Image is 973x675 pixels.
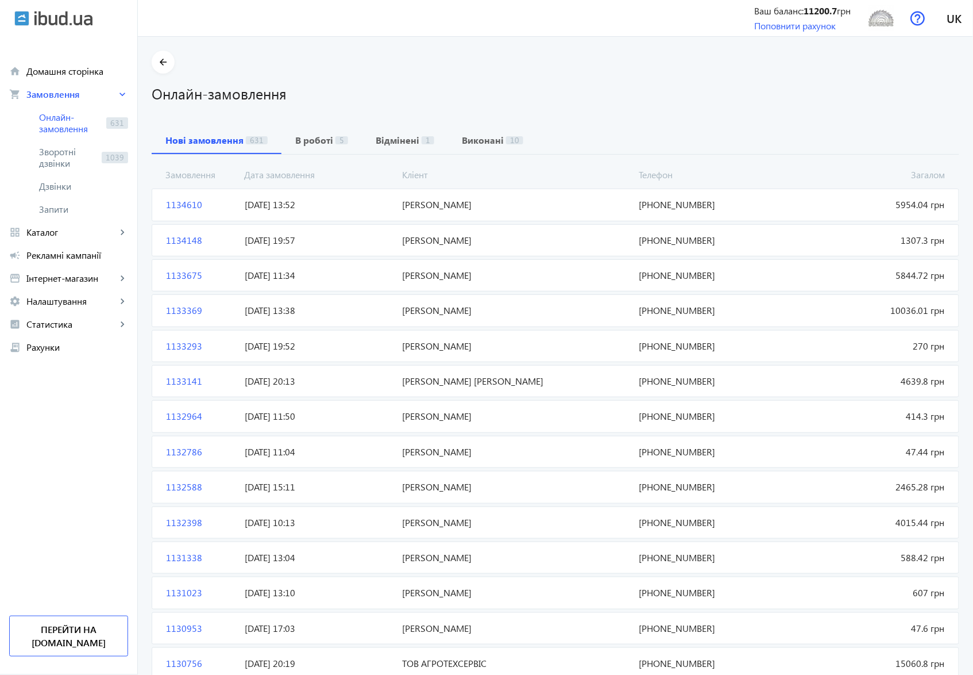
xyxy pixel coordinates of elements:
[9,227,21,238] mat-icon: grid_view
[398,375,635,388] span: [PERSON_NAME] [PERSON_NAME]
[634,304,791,317] span: [PHONE_NUMBER]
[792,198,949,211] span: 5954.04 грн
[117,273,128,284] mat-icon: keyboard_arrow_right
[161,481,240,493] span: 1132588
[106,117,128,129] span: 631
[161,304,240,317] span: 1133369
[161,269,240,282] span: 1133675
[26,296,117,307] span: Налаштування
[792,586,949,599] span: 607 грн
[240,516,397,529] span: [DATE] 10:13
[161,586,240,599] span: 1131023
[398,304,635,317] span: [PERSON_NAME]
[335,136,348,144] span: 5
[398,551,635,564] span: [PERSON_NAME]
[792,234,949,247] span: 1307.3 грн
[240,168,397,181] span: Дата замовлення
[634,340,791,352] span: [PHONE_NUMBER]
[397,168,634,181] span: Кліент
[398,198,635,211] span: [PERSON_NAME]
[9,319,21,330] mat-icon: analytics
[398,446,635,458] span: [PERSON_NAME]
[39,204,128,215] span: Запити
[161,622,240,635] span: 1130953
[792,657,949,670] span: 15060.8 грн
[156,55,171,70] mat-icon: arrow_back
[117,89,128,100] mat-icon: keyboard_arrow_right
[792,551,949,564] span: 588.42 грн
[398,269,635,282] span: [PERSON_NAME]
[398,340,635,352] span: [PERSON_NAME]
[295,136,333,145] b: В роботі
[376,136,419,145] b: Відмінені
[634,168,792,181] span: Телефон
[117,296,128,307] mat-icon: keyboard_arrow_right
[634,375,791,388] span: [PHONE_NUMBER]
[792,481,949,493] span: 2465.28 грн
[634,269,791,282] span: [PHONE_NUMBER]
[240,375,397,388] span: [DATE] 20:13
[161,410,240,423] span: 1132964
[755,5,851,17] div: Ваш баланс: грн
[240,234,397,247] span: [DATE] 19:57
[102,152,128,163] span: 1039
[804,5,837,17] b: 11200.7
[161,168,240,181] span: Замовлення
[165,136,244,145] b: Нові замовлення
[161,340,240,352] span: 1133293
[634,410,791,423] span: [PHONE_NUMBER]
[161,657,240,670] span: 1130756
[26,66,128,77] span: Домашня сторінка
[398,657,635,670] span: ТОВ АГРОТЕХСЕРВІС
[39,112,102,135] span: Онлайн-замовлення
[26,319,117,330] span: Статистика
[947,11,962,25] span: uk
[398,234,635,247] span: [PERSON_NAME]
[634,234,791,247] span: [PHONE_NUMBER]
[634,198,791,211] span: [PHONE_NUMBER]
[462,136,504,145] b: Виконані
[26,227,117,238] span: Каталог
[868,5,894,31] img: 5f43c4b089f085850-Sunrise_Ltd.jpg
[240,340,397,352] span: [DATE] 19:52
[161,551,240,564] span: 1131338
[26,273,117,284] span: Інтернет-магазин
[634,516,791,529] span: [PHONE_NUMBER]
[240,410,397,423] span: [DATE] 11:50
[39,181,128,192] span: Дзвінки
[634,446,791,458] span: [PHONE_NUMBER]
[161,234,240,247] span: 1134148
[240,481,397,493] span: [DATE] 15:11
[792,304,949,317] span: 10036.01 грн
[792,516,949,529] span: 4015.44 грн
[240,304,397,317] span: [DATE] 13:38
[9,66,21,77] mat-icon: home
[9,89,21,100] mat-icon: shopping_cart
[755,20,836,32] a: Поповнити рахунок
[792,375,949,388] span: 4639.8 грн
[910,11,925,26] img: help.svg
[14,11,29,26] img: ibud.svg
[39,146,97,169] span: Зворотні дзвінки
[240,269,397,282] span: [DATE] 11:34
[152,83,959,103] h1: Онлайн-замовлення
[634,551,791,564] span: [PHONE_NUMBER]
[26,250,128,261] span: Рекламні кампанії
[240,586,397,599] span: [DATE] 13:10
[9,273,21,284] mat-icon: storefront
[161,446,240,458] span: 1132786
[240,622,397,635] span: [DATE] 17:03
[240,657,397,670] span: [DATE] 20:19
[398,622,635,635] span: [PERSON_NAME]
[246,136,268,144] span: 631
[792,446,949,458] span: 47.44 грн
[506,136,523,144] span: 10
[240,551,397,564] span: [DATE] 13:04
[240,198,397,211] span: [DATE] 13:52
[161,375,240,388] span: 1133141
[792,622,949,635] span: 47.6 грн
[9,250,21,261] mat-icon: campaign
[9,616,128,657] a: Перейти на [DOMAIN_NAME]
[26,342,128,353] span: Рахунки
[9,342,21,353] mat-icon: receipt_long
